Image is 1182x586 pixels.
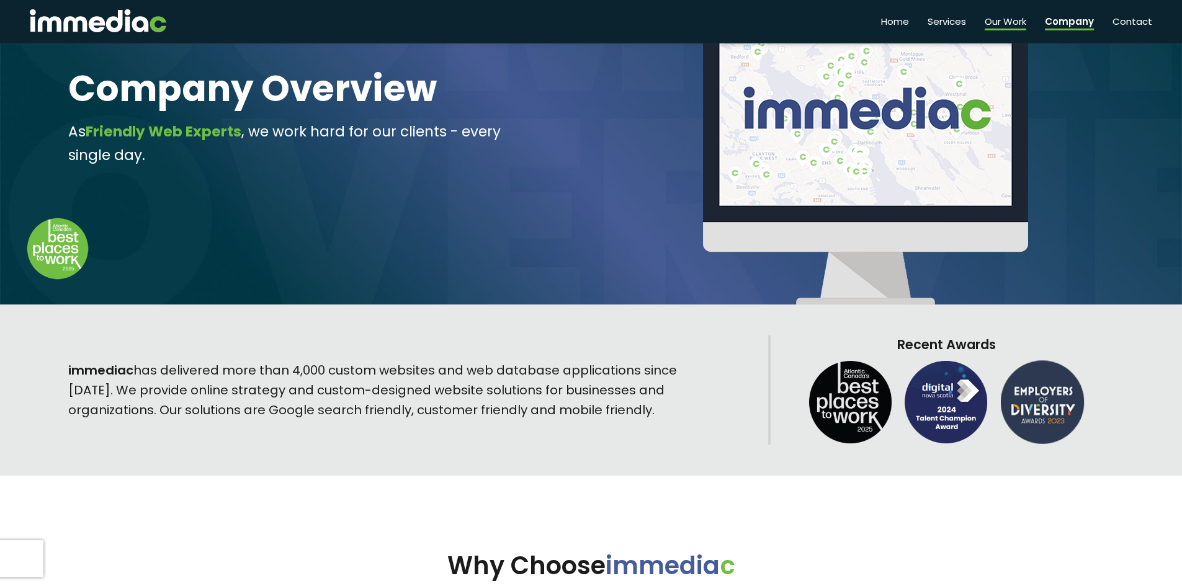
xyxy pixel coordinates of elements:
h1: Company Overview [68,70,517,107]
h4: Recent Awards [808,335,1085,353]
img: Down [27,218,89,280]
img: immediac [30,9,166,32]
h2: Why Choose [59,550,1123,581]
span: Friendly Web Experts [86,122,241,141]
a: Company [1045,9,1094,30]
a: Home [881,9,909,30]
a: Services [928,9,966,30]
span: c [720,548,735,583]
a: Our Work [985,9,1026,30]
h3: As , we work hard for our clients - every single day. [68,120,517,167]
p: has delivered more than 4,000 custom websites and web database applications since [DATE]. We prov... [68,360,719,420]
a: Contact [1113,9,1152,30]
span: immedia [606,548,720,583]
img: companyOverviewPhoto.png [703,7,1028,304]
strong: immediac [68,362,133,379]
